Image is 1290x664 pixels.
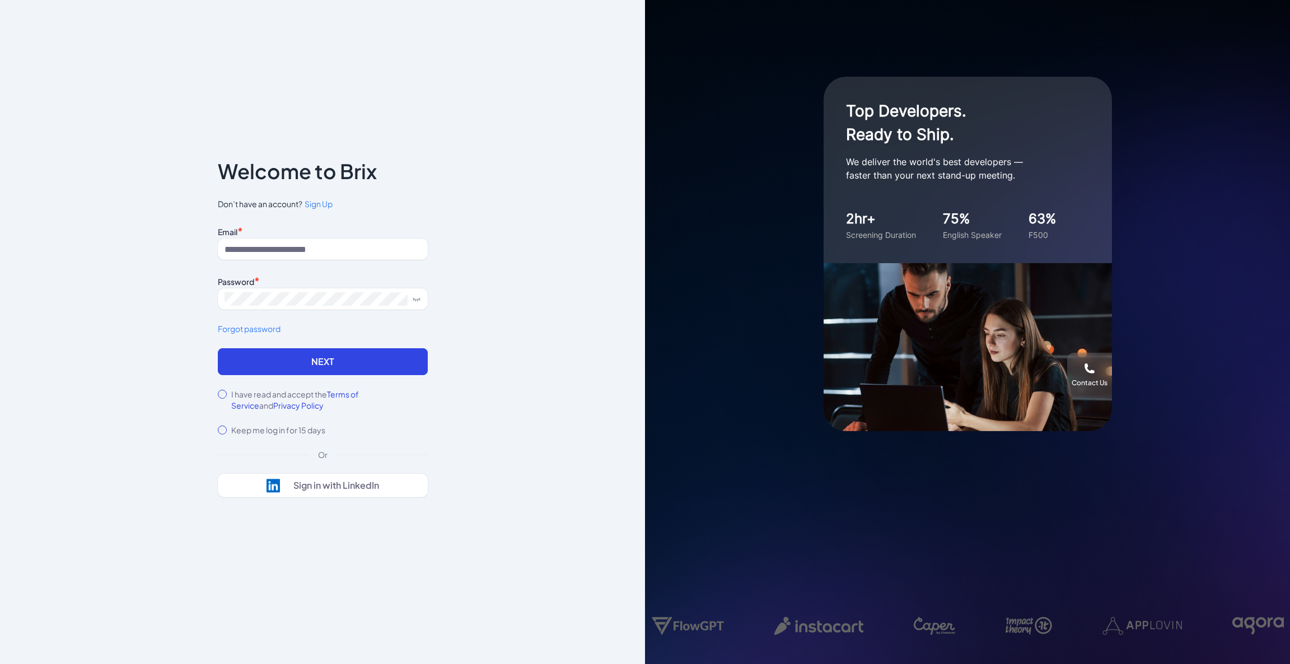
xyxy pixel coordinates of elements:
[218,227,237,237] label: Email
[1029,229,1057,241] div: F500
[218,323,428,335] a: Forgot password
[218,348,428,375] button: Next
[218,162,377,180] p: Welcome to Brix
[846,99,1070,146] h1: Top Developers. Ready to Ship.
[943,209,1002,229] div: 75%
[231,424,325,436] label: Keep me log in for 15 days
[305,199,333,209] span: Sign Up
[846,229,916,241] div: Screening Duration
[846,209,916,229] div: 2hr+
[218,474,428,497] button: Sign in with LinkedIn
[218,277,254,287] label: Password
[943,229,1002,241] div: English Speaker
[293,480,379,491] div: Sign in with LinkedIn
[231,389,428,411] label: I have read and accept the and
[846,155,1070,182] p: We deliver the world's best developers — faster than your next stand-up meeting.
[273,400,324,410] span: Privacy Policy
[1029,209,1057,229] div: 63%
[1067,353,1112,398] button: Contact Us
[1072,378,1107,387] div: Contact Us
[309,449,336,460] div: Or
[218,198,428,210] span: Don’t have an account?
[302,198,333,210] a: Sign Up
